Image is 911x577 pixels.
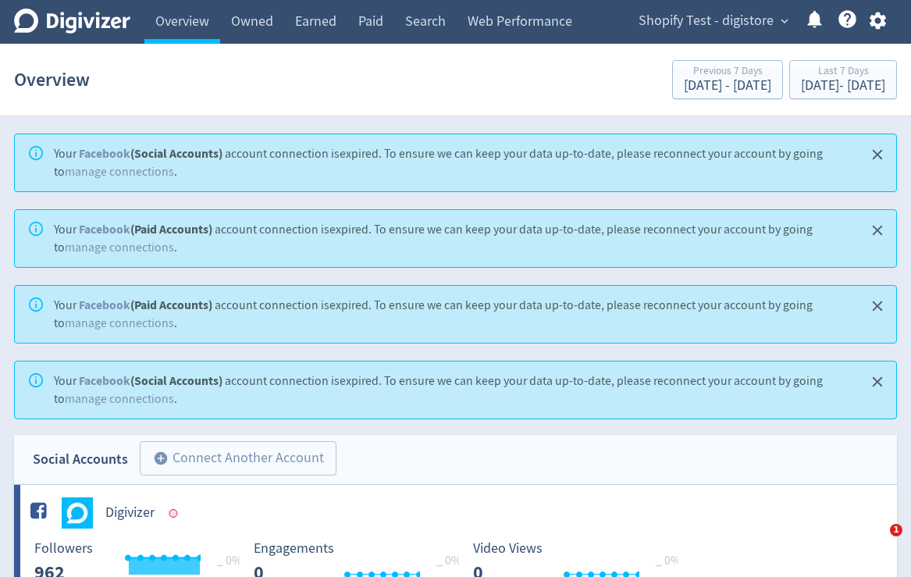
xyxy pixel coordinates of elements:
[54,366,852,414] div: Your account connection is expired . To ensure we can keep your data up-to-date, please reconnect...
[890,524,902,536] span: 1
[33,448,128,471] div: Social Accounts
[140,441,336,475] button: Connect Another Account
[865,369,891,395] button: Close
[801,79,885,93] div: [DATE] - [DATE]
[14,55,90,105] h1: Overview
[79,145,130,162] a: Facebook
[436,553,461,568] span: _ 0%
[633,9,792,34] button: Shopify Test - digistore
[684,79,771,93] div: [DATE] - [DATE]
[79,145,222,162] strong: (Social Accounts)
[65,391,174,407] a: manage connections
[865,294,891,319] button: Close
[54,290,852,338] div: Your account connection is expired . To ensure we can keep your data up-to-date, please reconnect...
[54,139,852,187] div: Your account connection is expired . To ensure we can keep your data up-to-date, please reconnect...
[79,221,130,237] a: Facebook
[217,553,242,568] span: _ 0%
[639,9,774,34] span: Shopify Test - digistore
[801,66,885,79] div: Last 7 Days
[79,221,212,237] strong: (Paid Accounts)
[153,451,169,466] span: add_circle
[79,297,212,313] strong: (Paid Accounts)
[778,14,792,28] span: expand_more
[865,142,891,168] button: Close
[865,218,891,244] button: Close
[62,497,93,529] img: Digivizer undefined
[79,372,130,389] a: Facebook
[65,164,174,180] a: manage connections
[79,372,222,389] strong: (Social Accounts)
[858,524,895,561] iframe: Intercom live chat
[672,60,783,99] button: Previous 7 Days[DATE] - [DATE]
[169,509,183,518] span: Data last synced: 25 May 2025, 6:02pm (AEST)
[65,315,174,331] a: manage connections
[656,553,681,568] span: _ 0%
[79,297,130,313] a: Facebook
[684,66,771,79] div: Previous 7 Days
[128,443,336,475] a: Connect Another Account
[65,240,174,255] a: manage connections
[789,60,897,99] button: Last 7 Days[DATE]- [DATE]
[105,504,155,522] h5: Digivizer
[54,215,852,262] div: Your account connection is expired . To ensure we can keep your data up-to-date, please reconnect...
